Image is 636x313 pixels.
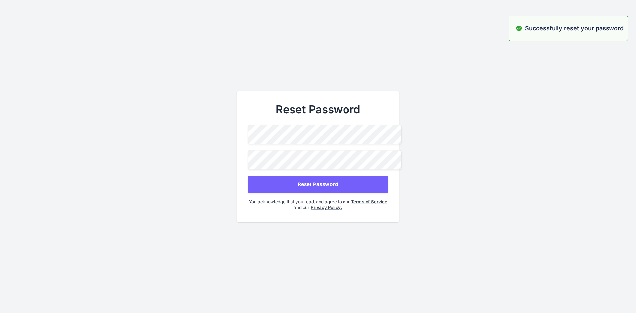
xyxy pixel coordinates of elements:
p: Successfully reset your password [525,24,624,33]
h2: Reset Password [248,103,388,116]
div: You acknowledge that you read, and agree to our and our [248,199,388,210]
button: Reset Password [248,175,388,193]
a: Terms of Service [351,199,387,204]
a: Privacy Policy. [311,204,342,210]
img: alert [516,24,522,33]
